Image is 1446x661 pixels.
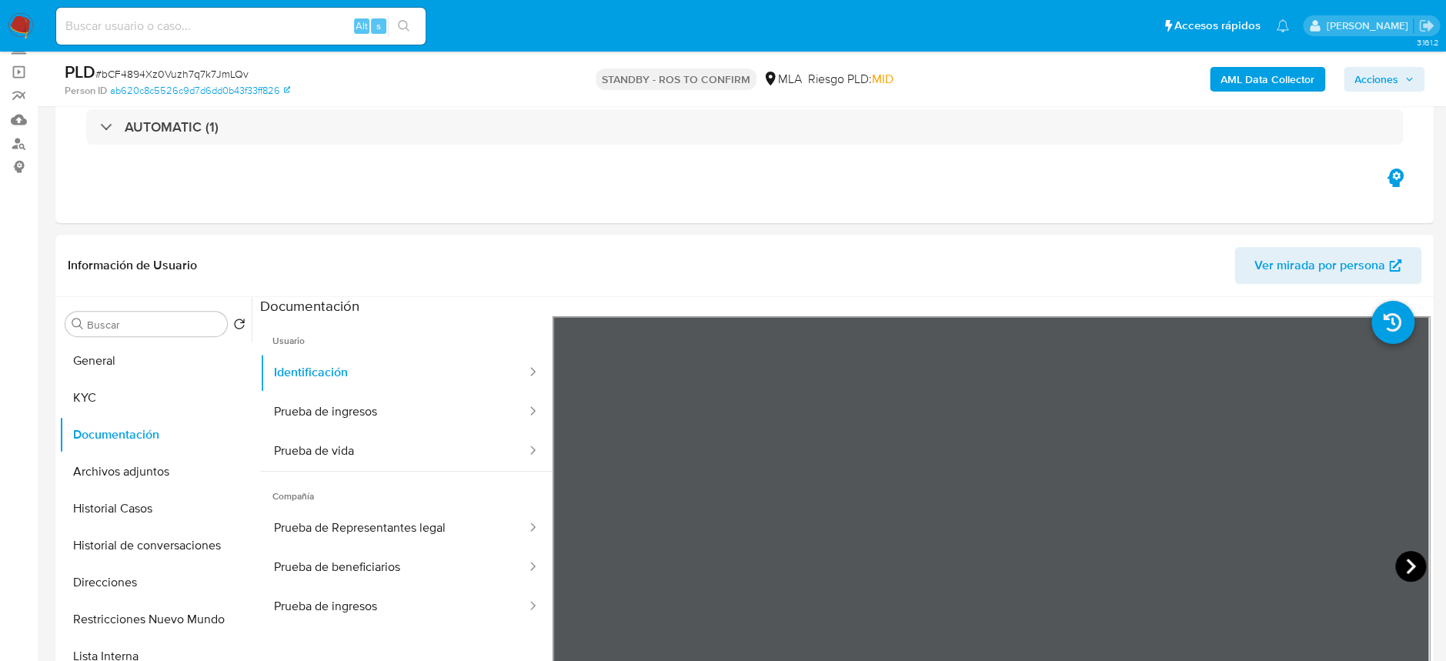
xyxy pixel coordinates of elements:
[1254,247,1385,284] span: Ver mirada por persona
[65,59,95,84] b: PLD
[68,258,197,273] h1: Información de Usuario
[1416,36,1438,48] span: 3.161.2
[59,601,252,638] button: Restricciones Nuevo Mundo
[1276,19,1289,32] a: Notificaciones
[59,527,252,564] button: Historial de conversaciones
[356,18,368,33] span: Alt
[110,84,290,98] a: ab620c8c5526c9d7d6dd0b43f33ff826
[65,84,107,98] b: Person ID
[59,453,252,490] button: Archivos adjuntos
[596,68,756,90] p: STANDBY - ROS TO CONFIRM
[808,71,893,88] span: Riesgo PLD:
[1174,18,1261,34] span: Accesos rápidos
[1418,18,1434,34] a: Salir
[86,109,1403,145] div: AUTOMATIC (1)
[233,318,245,335] button: Volver al orden por defecto
[388,15,419,37] button: search-icon
[59,416,252,453] button: Documentación
[59,379,252,416] button: KYC
[59,490,252,527] button: Historial Casos
[763,71,802,88] div: MLA
[872,70,893,88] span: MID
[1234,247,1421,284] button: Ver mirada por persona
[1326,18,1413,33] p: cecilia.zacarias@mercadolibre.com
[125,119,219,135] h3: AUTOMATIC (1)
[59,564,252,601] button: Direcciones
[56,16,426,36] input: Buscar usuario o caso...
[87,318,221,332] input: Buscar
[59,342,252,379] button: General
[1221,67,1314,92] b: AML Data Collector
[1210,67,1325,92] button: AML Data Collector
[1344,67,1424,92] button: Acciones
[72,318,84,330] button: Buscar
[376,18,381,33] span: s
[1354,67,1398,92] span: Acciones
[95,66,249,82] span: # bCF4894Xz0Vuzh7q7k7JmLQv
